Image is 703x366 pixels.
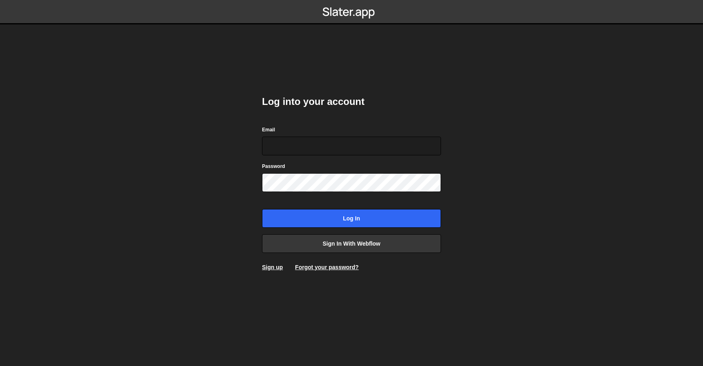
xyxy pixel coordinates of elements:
[262,234,441,253] a: Sign in with Webflow
[262,209,441,228] input: Log in
[262,264,283,270] a: Sign up
[262,95,441,108] h2: Log into your account
[295,264,358,270] a: Forgot your password?
[262,126,275,134] label: Email
[262,162,285,170] label: Password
